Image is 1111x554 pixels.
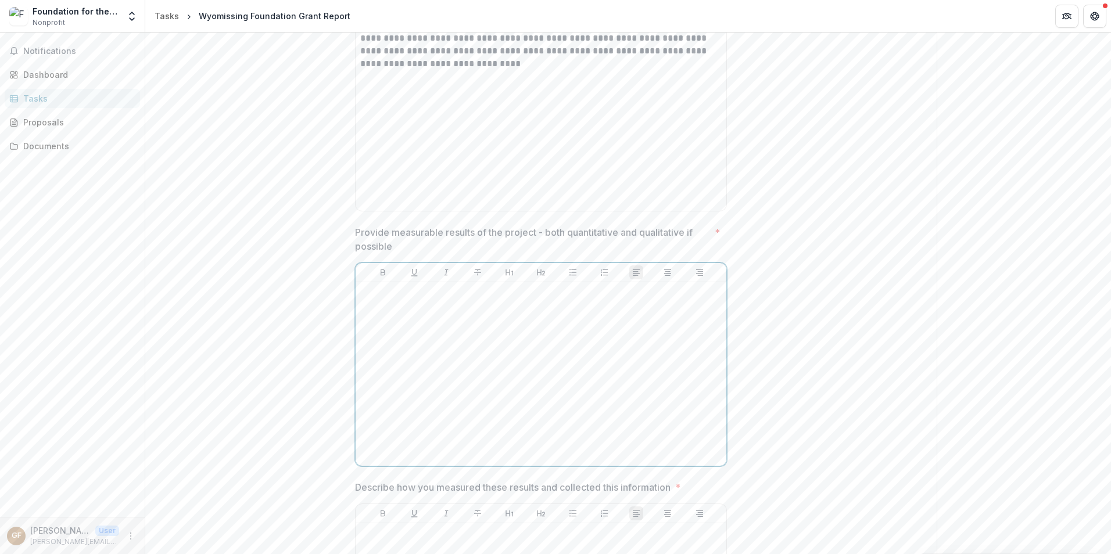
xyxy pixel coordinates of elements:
p: Describe how you measured these results and collected this information [355,480,671,494]
nav: breadcrumb [150,8,355,24]
button: Align Center [661,265,675,279]
span: Nonprofit [33,17,65,28]
button: Align Left [629,265,643,279]
a: Tasks [5,89,140,108]
p: [PERSON_NAME] [30,524,91,537]
p: [PERSON_NAME][EMAIL_ADDRESS][PERSON_NAME][DOMAIN_NAME] [30,537,119,547]
a: Proposals [5,113,140,132]
button: Bold [376,265,390,279]
div: Tasks [23,92,131,105]
button: Heading 1 [503,265,517,279]
a: Tasks [150,8,184,24]
div: Dashboard [23,69,131,81]
button: Heading 1 [503,506,517,520]
button: Ordered List [597,265,611,279]
div: Geoff Fleming [12,532,21,539]
button: Underline [407,265,421,279]
div: Documents [23,140,131,152]
button: Strike [471,506,485,520]
img: Foundation for the Reading Public Museum [9,7,28,26]
button: Align Right [693,506,707,520]
button: Bullet List [566,265,580,279]
button: Align Center [661,506,675,520]
button: Heading 2 [534,506,548,520]
button: Bold [376,506,390,520]
div: Foundation for the [GEOGRAPHIC_DATA] [33,5,119,17]
button: Ordered List [597,506,611,520]
button: Notifications [5,42,140,60]
span: Notifications [23,46,135,56]
button: More [124,529,138,543]
button: Bullet List [566,506,580,520]
button: Open entity switcher [124,5,140,28]
button: Italicize [439,506,453,520]
a: Documents [5,136,140,156]
button: Heading 2 [534,265,548,279]
button: Align Right [693,265,707,279]
button: Strike [471,265,485,279]
button: Underline [407,506,421,520]
button: Partners [1055,5,1078,28]
div: Proposals [23,116,131,128]
div: Tasks [155,10,179,22]
p: Provide measurable results of the project - both quantitative and qualitative if possible [355,225,710,253]
button: Get Help [1083,5,1106,28]
a: Dashboard [5,65,140,84]
button: Align Left [629,506,643,520]
p: User [95,526,119,536]
button: Italicize [439,265,453,279]
div: Wyomissing Foundation Grant Report [199,10,350,22]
